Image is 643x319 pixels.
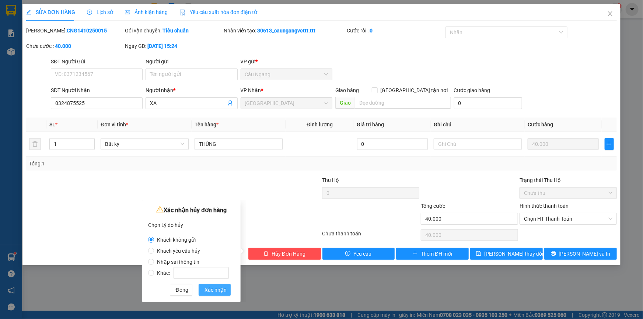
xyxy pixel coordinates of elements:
div: SĐT Người Nhận [51,86,143,94]
span: clock-circle [87,10,92,15]
span: [PERSON_NAME] và In [559,250,611,258]
input: Khác: [174,267,229,279]
span: Khác: [154,270,232,276]
div: Xác nhận hủy đơn hàng [148,205,235,216]
input: Ghi Chú [434,138,522,150]
span: Cước hàng [528,122,553,127]
span: SỬA ĐƠN HÀNG [26,9,75,15]
div: VP gửi [241,57,332,66]
span: delete [263,251,269,257]
th: Ghi chú [431,118,525,132]
span: Gửi: [6,7,18,15]
span: Đơn vị tính [101,122,128,127]
span: Bất kỳ [105,139,184,150]
span: Định lượng [307,122,333,127]
span: Tổng cước [421,203,445,209]
span: Lịch sử [87,9,113,15]
span: [GEOGRAPHIC_DATA] tận nơi [378,86,451,94]
div: Chưa cước : [26,42,123,50]
div: Trạng thái Thu Hộ [520,176,617,184]
span: Giao [335,97,355,109]
span: printer [551,251,556,257]
b: CNG1410250015 [67,28,107,34]
input: Cước giao hàng [454,97,522,109]
button: Đóng [170,284,192,296]
span: SL [49,122,55,127]
span: [PERSON_NAME] thay đổi [484,250,543,258]
div: SĐT Người Gửi [51,57,143,66]
button: deleteHủy Đơn Hàng [248,248,321,260]
span: close [607,11,613,17]
span: Tên hàng [195,122,219,127]
span: picture [125,10,130,15]
div: [GEOGRAPHIC_DATA] [48,6,123,23]
div: Nhân viên tạo: [224,27,346,35]
b: 30613_caungangvettt.ttt [258,28,316,34]
img: icon [179,10,185,15]
b: 40.000 [55,43,71,49]
span: Ảnh kiện hàng [125,9,168,15]
span: CR : [6,47,17,55]
input: Dọc đường [355,97,451,109]
div: Tổng: 1 [29,159,248,168]
div: 0364720994 [48,32,123,42]
b: [DATE] 15:24 [147,43,177,49]
span: Hủy Đơn Hàng [272,250,305,258]
span: Khách yêu cầu hủy [154,248,203,254]
span: Đóng [176,286,188,294]
button: Close [600,4,621,24]
button: exclamation-circleYêu cầu [322,248,395,260]
span: Thu Hộ [322,177,339,183]
span: Xác nhận [205,286,227,294]
span: Giao hàng [335,87,359,93]
div: Người gửi [146,57,237,66]
span: plus [605,141,614,147]
div: Chọn Lý do hủy [148,220,235,231]
button: plus [605,138,614,150]
span: Thêm ĐH mới [421,250,452,258]
span: Nhập sai thông tin [154,259,202,265]
span: Chọn HT Thanh Toán [524,213,612,224]
span: edit [26,10,31,15]
span: Sài Gòn [245,98,328,109]
span: plus [413,251,418,257]
div: [PERSON_NAME]: [26,27,123,35]
label: Cước giao hàng [454,87,490,93]
button: save[PERSON_NAME] thay đổi [470,248,543,260]
div: Cầu Ngang [6,6,43,24]
b: Tiêu chuẩn [163,28,189,34]
div: 30.000 [6,46,44,55]
button: delete [29,138,41,150]
div: Cước rồi : [347,27,444,35]
span: Yêu cầu xuất hóa đơn điện tử [179,9,257,15]
span: exclamation-circle [345,251,350,257]
span: save [476,251,481,257]
div: Người nhận [146,86,237,94]
div: Gói vận chuyển: [125,27,222,35]
div: Chưa thanh toán [322,229,420,242]
span: Nhận: [48,6,66,14]
button: Xác nhận [199,284,231,296]
span: Khách không gửi [154,237,199,243]
label: Hình thức thanh toán [520,203,569,209]
button: plusThêm ĐH mới [396,248,469,260]
span: Giá trị hàng [357,122,384,127]
span: user-add [227,100,233,106]
input: 0 [528,138,599,150]
span: Cầu Ngang [245,69,328,80]
span: Chưa thu [524,187,612,199]
div: Ngày GD: [125,42,222,50]
span: Yêu cầu [353,250,371,258]
b: 0 [370,28,373,34]
input: VD: Bàn, Ghế [195,138,283,150]
span: warning [156,206,164,213]
div: XA [48,23,123,32]
span: VP Nhận [241,87,261,93]
button: printer[PERSON_NAME] và In [544,248,617,260]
